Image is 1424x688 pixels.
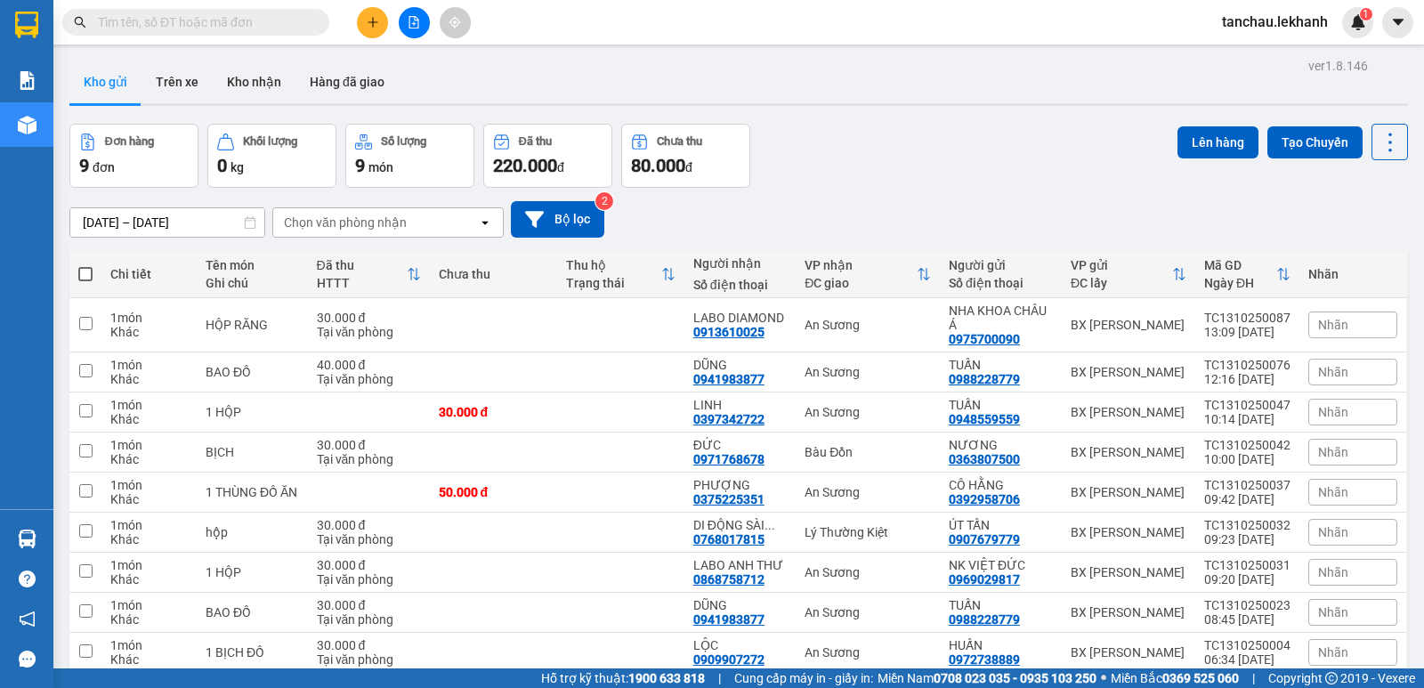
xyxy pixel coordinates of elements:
div: Tại văn phòng [317,652,421,667]
div: ĐỨC [693,438,787,452]
div: 1 món [110,518,188,532]
div: 0397342722 [693,412,765,426]
div: 30.000 đ [317,558,421,572]
button: Kho gửi [69,61,142,103]
div: An Sương [805,605,931,619]
div: An Sương [805,318,931,332]
div: Người nhận [693,256,787,271]
div: BX [PERSON_NAME] [1071,445,1186,459]
button: Số lượng9món [345,124,474,188]
div: Lý Thường Kiệt [805,525,931,539]
input: Select a date range. [70,208,264,237]
div: 0907679779 [949,532,1020,546]
div: 0768017815 [693,532,765,546]
div: Khối lượng [243,135,297,148]
img: warehouse-icon [18,116,36,134]
img: warehouse-icon [18,530,36,548]
div: 30.000 đ [317,438,421,452]
div: 0941983877 [693,612,765,627]
span: | [718,668,721,688]
div: 1 món [110,478,188,492]
div: Khác [110,452,188,466]
div: 0868758712 [693,572,765,587]
div: ver 1.8.146 [1308,56,1368,76]
div: HUẤN [949,638,1053,652]
div: Số điện thoại [949,276,1053,290]
div: Nhãn [1308,267,1397,281]
span: đơn [93,160,115,174]
div: 30.000 đ [317,598,421,612]
div: Tại văn phòng [317,372,421,386]
div: 0392958706 [949,492,1020,506]
div: BỊCH [206,445,299,459]
div: 0375225351 [693,492,765,506]
strong: 0369 525 060 [1162,671,1239,685]
div: 10:14 [DATE] [1204,412,1290,426]
th: Toggle SortBy [308,251,430,298]
div: TUẤN [949,398,1053,412]
input: Tìm tên, số ĐT hoặc mã đơn [98,12,308,32]
span: Miền Nam [878,668,1096,688]
div: Khác [110,572,188,587]
span: Nhãn [1318,365,1348,379]
div: 30.000 đ [317,518,421,532]
div: 1 món [110,598,188,612]
span: đ [557,160,564,174]
div: HỘP RĂNG [206,318,299,332]
div: BX [PERSON_NAME] [1071,525,1186,539]
div: ĐC lấy [1071,276,1172,290]
button: Chưa thu80.000đ [621,124,750,188]
span: 0 [217,155,227,176]
div: Tại văn phòng [317,612,421,627]
span: 9 [355,155,365,176]
div: Đơn hàng [105,135,154,148]
button: Lên hàng [1177,126,1258,158]
div: 0969029817 [949,572,1020,587]
div: BX [PERSON_NAME] [1071,645,1186,660]
div: 08:45 [DATE] [1204,612,1290,627]
div: BX [PERSON_NAME] [1071,605,1186,619]
div: Khác [110,372,188,386]
div: TC1310250076 [1204,358,1290,372]
span: món [368,160,393,174]
div: DŨNG [693,358,787,372]
div: Chi tiết [110,267,188,281]
div: Mã GD [1204,258,1276,272]
div: LỘC [693,638,787,652]
div: TC1310250031 [1204,558,1290,572]
span: Nhãn [1318,525,1348,539]
span: message [19,651,36,668]
button: Trên xe [142,61,213,103]
div: CÔ HẰNG [949,478,1053,492]
sup: 1 [1360,8,1372,20]
div: BX [PERSON_NAME] [1071,485,1186,499]
div: Chưa thu [657,135,702,148]
div: VP gửi [1071,258,1172,272]
div: BX [PERSON_NAME] [1071,318,1186,332]
div: 1 món [110,398,188,412]
div: An Sương [805,485,931,499]
div: NHA KHOA CHÂU Á [949,304,1053,332]
button: Tạo Chuyến [1267,126,1363,158]
button: Khối lượng0kg [207,124,336,188]
img: logo-vxr [15,12,38,38]
div: Khác [110,532,188,546]
div: Bàu Đồn [805,445,931,459]
button: Bộ lọc [511,201,604,238]
span: đ [685,160,692,174]
div: 30.000 đ [317,311,421,325]
div: ĐC giao [805,276,917,290]
div: 1 món [110,358,188,372]
div: 30.000 đ [439,405,548,419]
div: Tại văn phòng [317,532,421,546]
svg: open [478,215,492,230]
button: Đơn hàng9đơn [69,124,198,188]
div: Số lượng [381,135,426,148]
button: caret-down [1382,7,1413,38]
div: Trạng thái [566,276,661,290]
div: Ngày ĐH [1204,276,1276,290]
div: Chưa thu [439,267,548,281]
button: Đã thu220.000đ [483,124,612,188]
div: TC1310250032 [1204,518,1290,532]
div: Tại văn phòng [317,325,421,339]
